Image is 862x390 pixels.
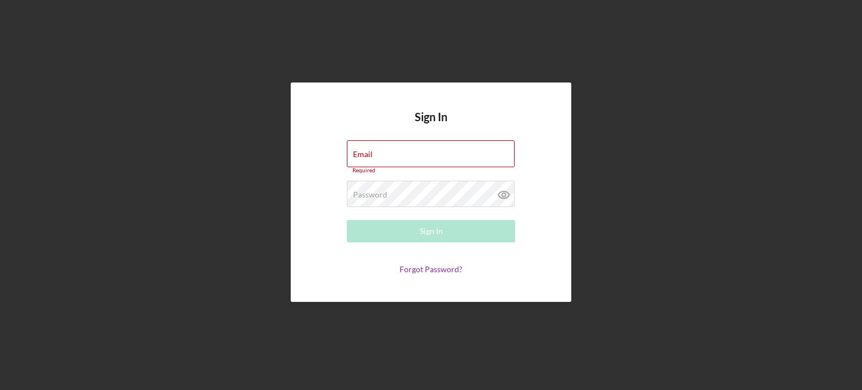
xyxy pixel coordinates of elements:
[415,111,447,140] h4: Sign In
[347,167,515,174] div: Required
[400,264,462,274] a: Forgot Password?
[347,220,515,242] button: Sign In
[353,190,387,199] label: Password
[420,220,443,242] div: Sign In
[353,150,373,159] label: Email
